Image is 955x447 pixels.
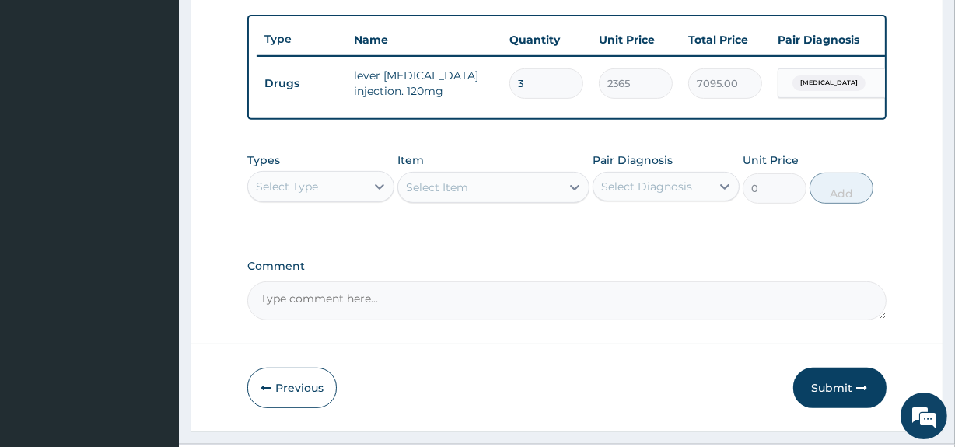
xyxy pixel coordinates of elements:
[601,179,692,194] div: Select Diagnosis
[792,75,866,91] span: [MEDICAL_DATA]
[247,260,886,273] label: Comment
[770,24,941,55] th: Pair Diagnosis
[81,87,261,107] div: Chat with us now
[680,24,770,55] th: Total Price
[810,173,873,204] button: Add
[256,179,318,194] div: Select Type
[793,368,887,408] button: Submit
[397,152,424,168] label: Item
[8,289,296,344] textarea: Type your message and hit 'Enter'
[257,69,346,98] td: Drugs
[502,24,591,55] th: Quantity
[247,154,280,167] label: Types
[346,24,502,55] th: Name
[743,152,799,168] label: Unit Price
[346,60,502,107] td: lever [MEDICAL_DATA] injection. 120mg
[593,152,673,168] label: Pair Diagnosis
[29,78,63,117] img: d_794563401_company_1708531726252_794563401
[247,368,337,408] button: Previous
[591,24,680,55] th: Unit Price
[255,8,292,45] div: Minimize live chat window
[90,128,215,285] span: We're online!
[257,25,346,54] th: Type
